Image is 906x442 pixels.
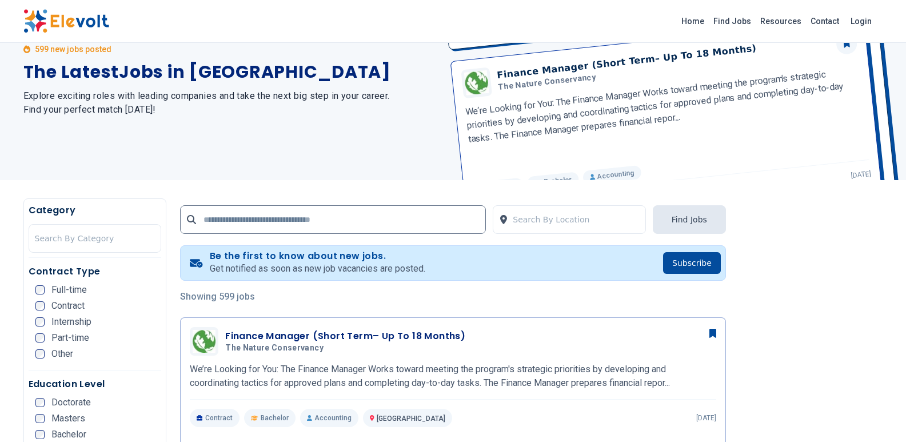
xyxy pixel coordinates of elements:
[180,290,726,304] p: Showing 599 jobs
[190,409,240,427] p: Contract
[300,409,358,427] p: Accounting
[51,285,87,294] span: Full-time
[190,363,716,390] p: We’re Looking for You: The Finance Manager Works toward meeting the program's strategic prioritie...
[663,252,721,274] button: Subscribe
[35,333,45,343] input: Part-time
[261,413,289,423] span: Bachelor
[51,301,85,310] span: Contract
[696,413,716,423] p: [DATE]
[51,430,86,439] span: Bachelor
[51,398,91,407] span: Doctorate
[709,12,756,30] a: Find Jobs
[35,43,111,55] p: 599 new jobs posted
[29,265,162,278] h5: Contract Type
[377,415,445,423] span: [GEOGRAPHIC_DATA]
[23,89,440,117] h2: Explore exciting roles with leading companies and take the next big step in your career. Find you...
[35,398,45,407] input: Doctorate
[677,12,709,30] a: Home
[23,9,109,33] img: Elevolt
[35,349,45,359] input: Other
[35,414,45,423] input: Masters
[51,317,91,326] span: Internship
[51,414,85,423] span: Masters
[35,301,45,310] input: Contract
[51,333,89,343] span: Part-time
[844,10,879,33] a: Login
[35,317,45,326] input: Internship
[23,62,440,82] h1: The Latest Jobs in [GEOGRAPHIC_DATA]
[35,430,45,439] input: Bachelor
[756,12,806,30] a: Resources
[210,250,425,262] h4: Be the first to know about new jobs.
[653,205,726,234] button: Find Jobs
[210,262,425,276] p: Get notified as soon as new job vacancies are posted.
[35,285,45,294] input: Full-time
[51,349,73,359] span: Other
[190,327,716,427] a: The Nature ConservancyFinance Manager (Short Term– Up To 18 Months)The Nature ConservancyWe’re Lo...
[806,12,844,30] a: Contact
[193,330,215,353] img: The Nature Conservancy
[29,204,162,217] h5: Category
[225,343,324,353] span: The Nature Conservancy
[225,329,465,343] h3: Finance Manager (Short Term– Up To 18 Months)
[29,377,162,391] h5: Education Level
